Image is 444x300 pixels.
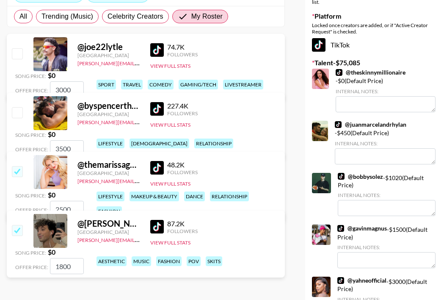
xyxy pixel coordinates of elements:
div: sport [97,80,116,89]
span: Offer Price: [15,87,48,94]
div: relationship [194,139,233,148]
div: pov [187,256,201,266]
span: Trending (Music) [41,11,93,22]
div: fashion [156,256,182,266]
div: Internal Notes: [335,140,436,147]
div: lifestyle [97,192,124,201]
div: 48.2K [167,161,198,169]
div: 227.4K [167,102,198,110]
button: View Full Stats [150,122,190,128]
input: 0 [50,81,84,97]
div: - $ 0 (Default Price) [336,69,436,112]
strong: $ 0 [48,191,55,199]
div: dance [184,192,205,201]
label: Platform [312,12,437,20]
span: My Roster [191,11,223,22]
div: Followers [167,169,198,175]
img: TikTok [312,38,325,52]
img: TikTok [150,161,164,175]
span: Offer Price: [15,146,48,153]
label: Talent - $ 75,085 [312,58,437,67]
img: TikTok [336,69,342,76]
div: TikTok [312,38,437,52]
div: [GEOGRAPHIC_DATA] [77,170,140,176]
div: Internal Notes: [338,192,436,198]
div: Followers [167,228,198,234]
div: - $ 1500 (Default Price) [337,225,436,268]
div: @ [PERSON_NAME] [77,218,140,229]
div: aesthetic [97,256,127,266]
div: makeup & beauty [130,192,179,201]
a: [PERSON_NAME][EMAIL_ADDRESS][PERSON_NAME][DOMAIN_NAME] [77,235,243,243]
button: View Full Stats [150,63,190,69]
span: Song Price: [15,250,46,256]
div: 87.2K [167,219,198,228]
a: @bobbysolez [338,173,383,181]
div: - $ 1020 (Default Price) [338,173,436,217]
div: gaming/tech [179,80,218,89]
a: [PERSON_NAME][EMAIL_ADDRESS][PERSON_NAME][DOMAIN_NAME] [77,117,243,125]
span: Celebrity Creators [108,11,163,22]
img: TikTok [150,220,164,233]
div: music [132,256,151,266]
div: Followers [167,51,198,58]
input: 0 [50,258,84,274]
span: All [19,11,27,22]
div: 74.7K [167,43,198,51]
div: [GEOGRAPHIC_DATA] [77,111,140,117]
span: Offer Price: [15,207,48,213]
span: Song Price: [15,192,46,199]
span: Offer Price: [15,264,48,270]
div: @ byspencerthomas [77,100,140,111]
img: TikTok [150,43,164,57]
img: TikTok [337,225,344,232]
img: TikTok [337,277,344,284]
span: Song Price: [15,132,46,138]
a: @theskinnymillionaire [336,69,405,76]
div: comedy [148,80,174,89]
div: Locked once creators are added, or if "Active Creator Request" is checked. [312,22,437,35]
div: livestreamer [223,80,263,89]
div: [DEMOGRAPHIC_DATA] [130,139,189,148]
strong: $ 0 [48,248,55,256]
div: Internal Notes: [336,88,436,94]
a: @juanmarcelandrhylan [335,121,406,128]
img: TikTok [338,173,345,180]
div: relationship [210,192,249,201]
div: [GEOGRAPHIC_DATA] [77,52,140,58]
a: [PERSON_NAME][EMAIL_ADDRESS][PERSON_NAME][DOMAIN_NAME] [77,58,243,67]
div: @ joe22lytle [77,42,140,52]
a: @yahneofficial [337,277,386,284]
strong: $ 0 [48,130,55,138]
input: 0 [50,140,84,156]
div: travel [121,80,143,89]
button: View Full Stats [150,181,190,187]
div: Followers [167,110,198,117]
div: Internal Notes: [337,244,436,250]
strong: $ 0 [48,71,55,79]
div: lifestyle [97,139,124,148]
div: [GEOGRAPHIC_DATA] [77,229,140,235]
a: @gavinmagnus [337,225,387,232]
img: TikTok [150,102,164,116]
img: TikTok [335,121,342,128]
span: Song Price: [15,73,46,79]
a: [PERSON_NAME][EMAIL_ADDRESS][PERSON_NAME][DOMAIN_NAME] [77,176,243,184]
div: fashion [97,206,122,216]
button: View Full Stats [150,239,190,246]
div: @ themarissagarrison [77,159,140,170]
div: skits [206,256,222,266]
div: - $ 450 (Default Price) [335,121,436,164]
input: 0 [50,201,84,217]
